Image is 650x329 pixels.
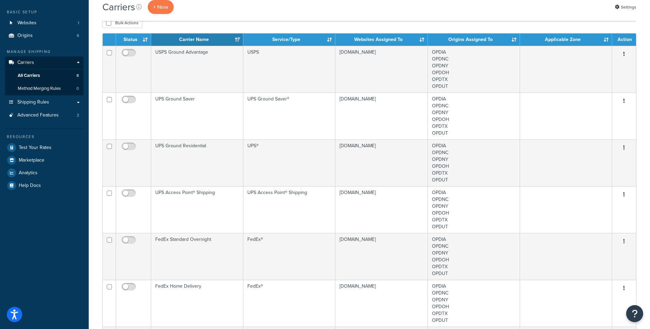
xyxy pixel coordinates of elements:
[5,109,84,122] a: Advanced Features 2
[5,109,84,122] li: Advanced Features
[102,0,135,14] h1: Carriers
[428,233,520,280] td: OPDIA OPDNC OPDNY OPDOH OPDTX OPDUT
[428,280,520,327] td: OPDIA OPDNC OPDNY OPDOH OPDTX OPDUT
[243,186,335,233] td: UPS Access Point® Shipping
[78,20,79,26] span: 1
[428,186,520,233] td: OPDIA OPDNC OPDNY OPDOH OPDTX OPDUT
[428,139,520,186] td: OPDIA OPDNC OPDNY OPDOH OPDTX OPDUT
[17,60,34,66] span: Carriers
[243,93,335,139] td: UPS Ground Saver®
[5,154,84,166] a: Marketplace
[335,139,428,186] td: [DOMAIN_NAME]
[5,17,84,29] li: Websites
[335,46,428,93] td: [DOMAIN_NAME]
[520,33,612,46] th: Applicable Zone: activate to sort column ascending
[335,280,428,327] td: [DOMAIN_NAME]
[77,33,79,39] span: 6
[243,233,335,280] td: FedEx®
[243,33,335,46] th: Service/Type: activate to sort column ascending
[5,56,84,69] a: Carriers
[243,280,335,327] td: FedEx®
[5,134,84,140] div: Resources
[5,69,84,82] a: All Carriers 8
[5,69,84,82] li: All Carriers
[151,93,243,139] td: UPS Ground Saver
[151,186,243,233] td: UPS Access Point® Shipping
[151,233,243,280] td: FedEx Standard Overnight
[151,139,243,186] td: UPS Ground Residential
[151,46,243,93] td: USPS Ground Advantage
[428,33,520,46] th: Origins Assigned To: activate to sort column ascending
[19,183,41,189] span: Help Docs
[5,9,84,15] div: Basic Setup
[17,99,49,105] span: Shipping Rules
[5,56,84,95] li: Carriers
[5,17,84,29] a: Websites 1
[5,49,84,55] div: Manage Shipping
[76,73,79,79] span: 8
[102,18,142,28] button: Bulk Actions
[335,186,428,233] td: [DOMAIN_NAME]
[335,93,428,139] td: [DOMAIN_NAME]
[17,20,37,26] span: Websites
[151,280,243,327] td: FedEx Home Delivery
[428,93,520,139] td: OPDIA OPDNC OPDNY OPDOH OPDTX OPDUT
[151,33,243,46] th: Carrier Name: activate to sort column ascending
[19,170,38,176] span: Analytics
[335,233,428,280] td: [DOMAIN_NAME]
[615,2,636,12] a: Settings
[76,86,79,92] span: 0
[116,33,151,46] th: Status: activate to sort column ascending
[5,29,84,42] li: Origins
[243,139,335,186] td: UPS®
[5,141,84,154] a: Test Your Rates
[18,86,61,92] span: Method Merging Rules
[612,33,636,46] th: Action
[77,112,79,118] span: 2
[19,157,44,163] span: Marketplace
[5,82,84,95] li: Method Merging Rules
[5,29,84,42] a: Origins 6
[243,46,335,93] td: USPS
[17,33,33,39] span: Origins
[19,145,52,151] span: Test Your Rates
[5,167,84,179] a: Analytics
[5,179,84,192] a: Help Docs
[18,73,40,79] span: All Carriers
[335,33,428,46] th: Websites Assigned To: activate to sort column ascending
[17,112,59,118] span: Advanced Features
[5,96,84,109] a: Shipping Rules
[428,46,520,93] td: OPDIA OPDNC OPDNY OPDOH OPDTX OPDUT
[626,305,643,322] button: Open Resource Center
[5,82,84,95] a: Method Merging Rules 0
